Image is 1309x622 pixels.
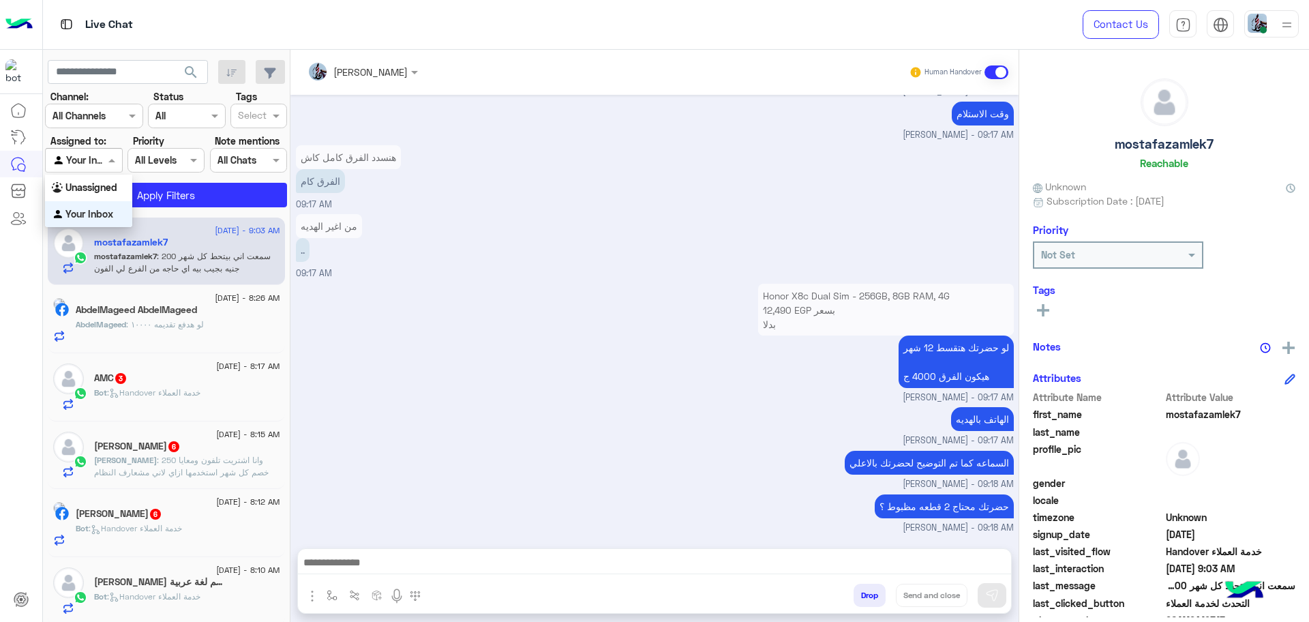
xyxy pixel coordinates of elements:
[215,224,280,237] span: [DATE] - 9:03 AM
[854,584,886,607] button: Drop
[215,292,280,304] span: [DATE] - 8:26 AM
[50,134,106,148] label: Assigned to:
[52,182,65,196] img: INBOX.AGENTFILTER.UNASSIGNED
[951,407,1014,431] p: 2/9/2025, 9:17 AM
[1166,476,1296,490] span: null
[1033,510,1163,524] span: timezone
[1260,342,1271,353] img: notes
[896,584,967,607] button: Send and close
[89,523,182,533] span: : Handover خدمة العملاء
[1083,10,1159,39] a: Contact Us
[76,508,162,520] h5: Walaa Mahmoud
[94,237,168,248] h5: mostafazamlek7
[53,432,84,462] img: defaultAdmin.png
[1166,544,1296,559] span: Handover خدمة العملاء
[1033,476,1163,490] span: gender
[65,181,117,193] b: Unassigned
[216,496,280,508] span: [DATE] - 8:12 AM
[1166,578,1296,593] span: سمعت اني بيتحط كل شهر 200 جنيه بجيب بيه اي حاجه من الفرع لي الفون
[1248,14,1267,33] img: userImage
[94,372,127,384] h5: AMC
[53,298,65,310] img: picture
[74,455,87,469] img: WhatsApp
[903,434,1014,447] span: [PERSON_NAME] - 09:17 AM
[55,507,69,520] img: Facebook
[183,64,199,80] span: search
[115,373,126,384] span: 3
[758,284,1014,494] p: 2/9/2025, 9:17 AM
[903,391,1014,404] span: [PERSON_NAME] - 09:17 AM
[1166,561,1296,576] span: 2025-09-02T06:03:42.263Z
[58,16,75,33] img: tab
[1166,510,1296,524] span: Unknown
[1033,224,1068,236] h6: Priority
[1166,596,1296,610] span: التحدث لخدمة العملاء
[1033,442,1163,473] span: profile_pic
[107,591,200,602] span: : Handover خدمة العملاء
[5,10,33,39] img: Logo
[107,387,200,398] span: : Handover خدمة العملاء
[1033,596,1163,610] span: last_clicked_button
[1169,10,1197,39] a: tab
[216,360,280,372] span: [DATE] - 8:17 AM
[94,387,107,398] span: Bot
[94,441,181,452] h5: Abdelrhman Samir
[296,238,310,262] p: 2/9/2025, 9:17 AM
[899,336,1014,388] p: 2/9/2025, 9:17 AM
[1033,340,1061,353] h6: Notes
[1033,284,1295,296] h6: Tags
[236,89,257,104] label: Tags
[1033,372,1081,384] h6: Attributes
[94,251,157,261] span: mostafazamlek7
[372,590,382,601] img: create order
[1033,493,1163,507] span: locale
[1140,157,1188,169] h6: Reachable
[76,304,197,316] h5: AbdelMageed AbdelMageed
[1141,79,1188,125] img: defaultAdmin.png
[53,228,84,258] img: defaultAdmin.png
[85,16,133,34] p: Live Chat
[76,523,89,533] span: Bot
[1033,561,1163,576] span: last_interaction
[53,567,84,598] img: defaultAdmin.png
[50,89,89,104] label: Channel:
[65,208,113,220] b: Your Inbox
[74,251,87,265] img: WhatsApp
[94,455,157,465] span: [PERSON_NAME]
[53,364,84,394] img: defaultAdmin.png
[52,208,65,222] img: INBOX.AGENTFILTER.YOURINBOX
[1115,136,1214,152] h5: mostafazamlek7
[1166,442,1200,476] img: defaultAdmin.png
[236,108,267,125] div: Select
[1047,194,1164,208] span: Subscription Date : [DATE]
[53,502,65,514] img: picture
[985,589,999,602] img: send message
[1033,425,1163,439] span: last_name
[875,494,1014,518] p: 2/9/2025, 9:18 AM
[366,584,389,606] button: create order
[1033,578,1163,593] span: last_message
[327,590,337,601] img: select flow
[5,59,30,84] img: 1403182699927242
[1220,567,1268,615] img: hulul-logo.png
[1175,17,1191,33] img: tab
[1033,390,1163,404] span: Attribute Name
[349,590,360,601] img: Trigger scenario
[903,478,1014,491] span: [PERSON_NAME] - 09:18 AM
[304,588,320,604] img: send attachment
[175,60,208,89] button: search
[150,509,161,520] span: 6
[216,428,280,441] span: [DATE] - 8:15 AM
[1282,342,1295,354] img: add
[94,576,224,588] h5: نوال صلاح عبد العاطي معلم لغة عربية ٦اكتوبر
[216,564,280,576] span: [DATE] - 8:10 AM
[903,522,1014,535] span: [PERSON_NAME] - 09:18 AM
[952,102,1014,125] p: 2/9/2025, 9:17 AM
[45,183,287,207] button: Apply Filters
[153,89,183,104] label: Status
[1166,407,1296,421] span: mostafazamlek7
[168,441,179,452] span: 6
[344,584,366,606] button: Trigger scenario
[1033,179,1086,194] span: Unknown
[94,591,107,602] span: Bot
